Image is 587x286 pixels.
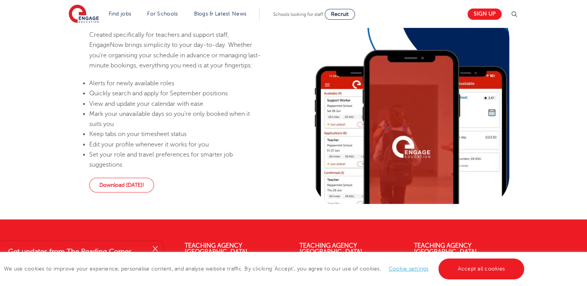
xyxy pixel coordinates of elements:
span: Recruit [331,11,349,17]
a: Blogs & Latest News [194,11,247,17]
span: We use cookies to improve your experience, personalise content, and analyse website traffic. By c... [4,266,526,272]
li: Alerts for newly available roles [89,78,262,88]
li: View and update your calendar with ease [89,98,262,109]
a: Teaching Agency [GEOGRAPHIC_DATA] [300,242,362,255]
li: Quickly search and apply for September positions [89,88,262,98]
li: Keep tabs on your timesheet status [89,129,262,139]
li: Set your role and travel preferences for smarter job suggestions [89,150,262,170]
a: Sign up [468,9,502,20]
a: For Schools [147,11,178,17]
a: Find jobs [109,11,132,17]
a: Recruit [325,9,355,20]
h4: Get updates from The Reading Corner [8,247,147,257]
a: Teaching Agency [GEOGRAPHIC_DATA] [414,242,477,255]
li: Edit your profile whenever it works for you [89,139,262,149]
p: Created specifically for teachers and support staff, EngageNow brings simplicity to your day-to-d... [89,19,262,70]
button: Close [147,241,163,257]
li: Mark your unavailable days so you’re only booked when it suits you [89,109,262,129]
a: Cookie settings [389,266,429,272]
a: Download [DATE]! [89,177,154,192]
a: Teaching Agency [GEOGRAPHIC_DATA] [185,242,248,255]
a: Accept all cookies [438,258,525,279]
span: Schools looking for staff [273,12,323,17]
img: Engage Education [69,5,99,24]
